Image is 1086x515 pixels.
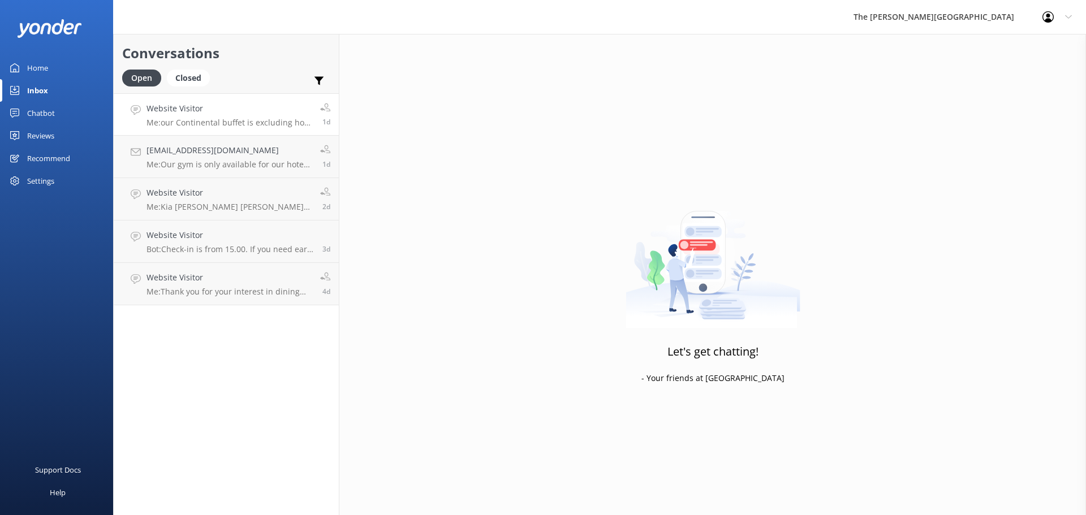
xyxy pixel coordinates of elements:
[114,220,339,263] a: Website VisitorBot:Check-in is from 15.00. If you need early check-in, it's subject to availabili...
[27,57,48,79] div: Home
[626,187,800,328] img: artwork of a man stealing a conversation from at giant smartphone
[146,118,312,128] p: Me: our Continental buffet is excluding hot food.
[27,124,54,147] div: Reviews
[146,144,312,157] h4: [EMAIL_ADDRESS][DOMAIN_NAME]
[322,202,330,211] span: Aug 21 2025 05:40am (UTC +12:00) Pacific/Auckland
[17,19,82,38] img: yonder-white-logo.png
[27,147,70,170] div: Recommend
[122,71,167,84] a: Open
[322,244,330,254] span: Aug 20 2025 05:29pm (UTC +12:00) Pacific/Auckland
[114,136,339,178] a: [EMAIL_ADDRESS][DOMAIN_NAME]Me:Our gym is only available for our hotel guests.1d
[322,117,330,127] span: Aug 22 2025 02:15pm (UTC +12:00) Pacific/Auckland
[322,287,330,296] span: Aug 19 2025 06:46pm (UTC +12:00) Pacific/Auckland
[146,271,312,284] h4: Website Visitor
[167,71,216,84] a: Closed
[146,102,312,115] h4: Website Visitor
[27,79,48,102] div: Inbox
[146,159,312,170] p: Me: Our gym is only available for our hotel guests.
[146,187,312,199] h4: Website Visitor
[114,93,339,136] a: Website VisitorMe:our Continental buffet is excluding hot food.1d
[27,102,55,124] div: Chatbot
[167,70,210,86] div: Closed
[667,343,759,361] h3: Let's get chatting!
[146,229,314,241] h4: Website Visitor
[35,458,81,481] div: Support Docs
[114,263,339,305] a: Website VisitorMe:Thank you for your interest in dining with us at True South Dining Room. While ...
[322,159,330,169] span: Aug 22 2025 02:09pm (UTC +12:00) Pacific/Auckland
[122,70,161,86] div: Open
[50,481,66,504] div: Help
[146,202,312,212] p: Me: Kia [PERSON_NAME] [PERSON_NAME], Thank you for your message, Wi will send you the receipt to ...
[641,372,785,384] p: - Your friends at [GEOGRAPHIC_DATA]
[122,42,330,64] h2: Conversations
[27,170,54,192] div: Settings
[146,287,312,297] p: Me: Thank you for your interest in dining with us at True South Dining Room. While our Snack Food...
[146,244,314,254] p: Bot: Check-in is from 15.00. If you need early check-in, it's subject to availability and fees ma...
[114,178,339,220] a: Website VisitorMe:Kia [PERSON_NAME] [PERSON_NAME], Thank you for your message, Wi will send you t...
